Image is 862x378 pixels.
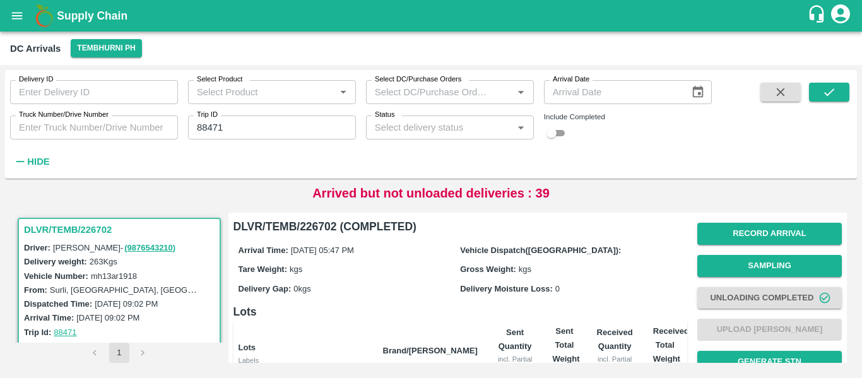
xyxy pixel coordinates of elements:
b: Supply Chain [57,9,127,22]
label: Vehicle Number: [24,271,88,281]
label: Driver: [24,243,50,252]
label: Dispatched Time: [24,299,92,309]
button: open drawer [3,1,32,30]
input: Select delivery status [370,119,509,136]
label: Status [375,110,395,120]
button: Open [512,84,529,100]
button: Hide [10,151,53,172]
span: kgs [519,264,531,274]
button: Select DC [71,39,141,57]
b: Received Total Weight [653,326,689,364]
span: kgs [290,264,302,274]
button: Open [512,119,529,136]
label: Select DC/Purchase Orders [375,74,461,85]
input: Select Product [192,84,331,100]
span: 0 kgs [293,284,310,293]
a: (9876543210) [124,243,175,252]
label: 176966 [56,341,83,351]
button: page 1 [109,343,129,363]
label: Arrival Date [553,74,589,85]
a: 88471 [54,328,76,337]
span: 0 [555,284,560,293]
div: Labels [239,355,373,366]
nav: pagination navigation [83,343,155,363]
label: Trip ID [197,110,218,120]
label: PO Ids: [24,341,53,351]
button: Open [335,84,351,100]
label: Truck Number/Drive Number [19,110,109,120]
b: Brand/[PERSON_NAME] [383,346,478,355]
button: Unloading Completed [697,287,842,309]
button: Choose date [686,80,710,104]
label: [DATE] 09:02 PM [95,299,158,309]
input: Enter Delivery ID [10,80,178,104]
label: Delivery Moisture Loss: [460,284,553,293]
p: Arrived but not unloaded deliveries : 39 [312,184,550,203]
div: DC Arrivals [10,40,61,57]
label: 263 Kgs [90,257,117,266]
button: Generate STN [697,351,842,373]
label: Delivery ID [19,74,53,85]
h6: DLVR/TEMB/226702 (COMPLETED) [233,218,687,235]
label: Vehicle Dispatch([GEOGRAPHIC_DATA]): [460,245,621,255]
div: account of current user [829,3,852,29]
h3: DLVR/TEMB/226702 [24,221,218,238]
label: [DATE] 09:02 PM [76,313,139,322]
div: customer-support [807,4,829,27]
label: Select Product [197,74,242,85]
input: Arrival Date [544,80,682,104]
label: Delivery weight: [24,257,87,266]
div: incl. Partial Units [498,353,533,377]
label: Arrival Time: [239,245,288,255]
button: Sampling [697,255,842,277]
label: Delivery Gap: [239,284,292,293]
input: Select DC/Purchase Orders [370,84,493,100]
b: Sent Quantity [499,328,532,351]
strong: Hide [27,157,49,167]
label: Tare Weight: [239,264,288,274]
input: Enter Truck Number/Drive Number [10,115,178,139]
input: Enter Trip ID [188,115,356,139]
label: Trip Id: [24,328,51,337]
span: [DATE] 05:47 PM [291,245,354,255]
span: [PERSON_NAME] - [53,243,177,252]
label: mh13ar1918 [91,271,137,281]
a: Supply Chain [57,7,807,25]
div: Include Completed [544,111,712,122]
label: From: [24,285,47,295]
b: Lots [239,343,256,352]
div: incl. Partial Units [596,353,632,377]
h6: Lots [233,303,687,321]
button: Record Arrival [697,223,842,245]
img: logo [32,3,57,28]
b: Sent Total Weight [552,326,579,364]
label: Gross Weight: [460,264,516,274]
b: Received Quantity [597,328,633,351]
label: Arrival Time: [24,313,74,322]
label: Surli, [GEOGRAPHIC_DATA], [GEOGRAPHIC_DATA], [GEOGRAPHIC_DATA], [GEOGRAPHIC_DATA] [50,285,426,295]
